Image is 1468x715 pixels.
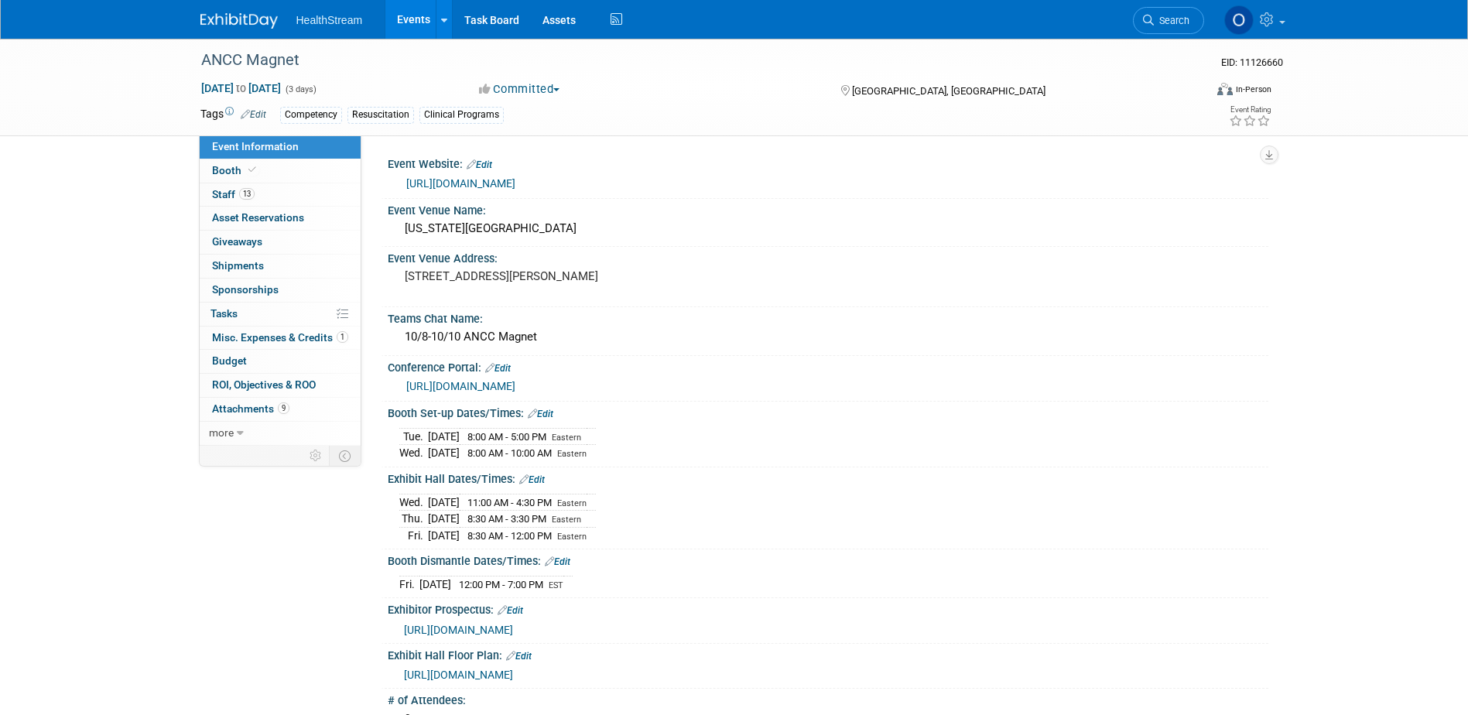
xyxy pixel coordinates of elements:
[557,532,587,542] span: Eastern
[399,217,1257,241] div: [US_STATE][GEOGRAPHIC_DATA]
[388,644,1268,664] div: Exhibit Hall Floor Plan:
[241,109,266,120] a: Edit
[209,426,234,439] span: more
[388,689,1268,708] div: # of Attendees:
[284,84,317,94] span: (3 days)
[1133,7,1204,34] a: Search
[467,159,492,170] a: Edit
[498,605,523,616] a: Edit
[399,511,428,528] td: Thu.
[234,82,248,94] span: to
[212,402,289,415] span: Attachments
[399,527,428,543] td: Fri.
[248,166,256,174] i: Booth reservation complete
[388,402,1268,422] div: Booth Set-up Dates/Times:
[428,494,460,511] td: [DATE]
[1224,5,1254,35] img: Olivia Christopher
[239,188,255,200] span: 13
[1229,106,1271,114] div: Event Rating
[200,183,361,207] a: Staff13
[200,303,361,326] a: Tasks
[212,283,279,296] span: Sponsorships
[200,231,361,254] a: Giveaways
[200,374,361,397] a: ROI, Objectives & ROO
[212,259,264,272] span: Shipments
[552,515,581,525] span: Eastern
[519,474,545,485] a: Edit
[200,135,361,159] a: Event Information
[388,199,1268,218] div: Event Venue Name:
[552,433,581,443] span: Eastern
[399,325,1257,349] div: 10/8-10/10 ANCC Magnet
[404,624,513,636] a: [URL][DOMAIN_NAME]
[388,356,1268,376] div: Conference Portal:
[347,107,414,123] div: Resuscitation
[337,331,348,343] span: 1
[212,354,247,367] span: Budget
[406,177,515,190] a: [URL][DOMAIN_NAME]
[212,164,259,176] span: Booth
[545,556,570,567] a: Edit
[399,428,428,445] td: Tue.
[1217,83,1233,95] img: Format-Inperson.png
[1113,80,1272,104] div: Event Format
[459,579,543,590] span: 12:00 PM - 7:00 PM
[296,14,363,26] span: HealthStream
[200,255,361,278] a: Shipments
[200,422,361,445] a: more
[196,46,1181,74] div: ANCC Magnet
[467,431,546,443] span: 8:00 AM - 5:00 PM
[212,188,255,200] span: Staff
[200,398,361,421] a: Attachments9
[428,428,460,445] td: [DATE]
[200,350,361,373] a: Budget
[428,445,460,461] td: [DATE]
[280,107,342,123] div: Competency
[467,513,546,525] span: 8:30 AM - 3:30 PM
[419,107,504,123] div: Clinical Programs
[1154,15,1189,26] span: Search
[388,467,1268,487] div: Exhibit Hall Dates/Times:
[388,307,1268,327] div: Teams Chat Name:
[399,576,419,592] td: Fri.
[200,327,361,350] a: Misc. Expenses & Credits1
[388,247,1268,266] div: Event Venue Address:
[200,207,361,230] a: Asset Reservations
[329,446,361,466] td: Toggle Event Tabs
[210,307,238,320] span: Tasks
[212,211,304,224] span: Asset Reservations
[388,152,1268,173] div: Event Website:
[485,363,511,374] a: Edit
[200,279,361,302] a: Sponsorships
[200,13,278,29] img: ExhibitDay
[388,549,1268,570] div: Booth Dismantle Dates/Times:
[212,140,299,152] span: Event Information
[852,85,1045,97] span: [GEOGRAPHIC_DATA], [GEOGRAPHIC_DATA]
[557,449,587,459] span: Eastern
[278,402,289,414] span: 9
[200,106,266,124] td: Tags
[406,380,515,392] a: [URL][DOMAIN_NAME]
[212,235,262,248] span: Giveaways
[1221,56,1283,68] span: Event ID: 11126660
[1235,84,1271,95] div: In-Person
[419,576,451,592] td: [DATE]
[474,81,566,97] button: Committed
[405,269,737,283] pre: [STREET_ADDRESS][PERSON_NAME]
[212,331,348,344] span: Misc. Expenses & Credits
[200,159,361,183] a: Booth
[404,669,513,681] a: [URL][DOMAIN_NAME]
[428,511,460,528] td: [DATE]
[388,598,1268,618] div: Exhibitor Prospectus:
[467,447,552,459] span: 8:00 AM - 10:00 AM
[549,580,563,590] span: EST
[212,378,316,391] span: ROI, Objectives & ROO
[428,527,460,543] td: [DATE]
[557,498,587,508] span: Eastern
[399,445,428,461] td: Wed.
[467,530,552,542] span: 8:30 AM - 12:00 PM
[303,446,330,466] td: Personalize Event Tab Strip
[506,651,532,662] a: Edit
